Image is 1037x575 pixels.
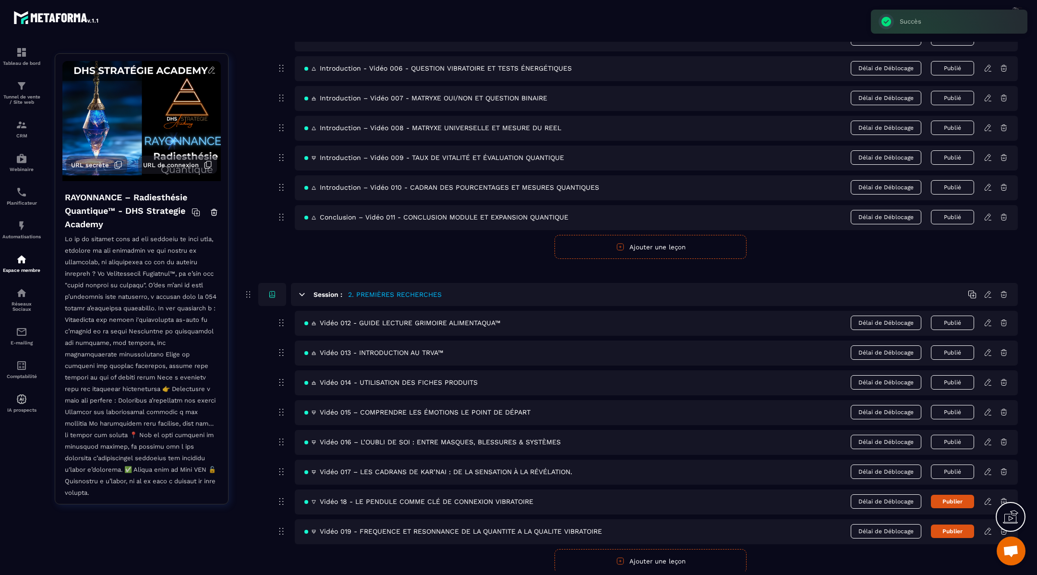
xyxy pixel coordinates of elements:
[16,47,27,58] img: formation
[2,268,41,273] p: Espace membre
[2,61,41,66] p: Tableau de bord
[851,494,921,509] span: Délai de Déblocage
[555,235,747,259] button: Ajouter une leçon
[13,9,100,26] img: logo
[304,349,443,356] span: 🜁 Vidéo 013 - INTRODUCTION AU TRVA™
[2,179,41,213] a: schedulerschedulerPlanificateur
[2,280,41,319] a: social-networksocial-networkRéseaux Sociaux
[997,537,1025,565] a: Ouvrir le chat
[304,154,564,161] span: 🜃 Introduction – Vidéo 009 - TAUX DE VITALITÉ ET ÉVALUATION QUANTIQUE
[931,61,974,75] button: Publié
[2,112,41,146] a: formationformationCRM
[851,405,921,419] span: Délai de Déblocage
[2,407,41,413] p: IA prospects
[2,200,41,206] p: Planificateur
[555,549,747,573] button: Ajouter une leçon
[16,393,27,405] img: automations
[2,301,41,312] p: Réseaux Sociaux
[304,379,478,386] span: 🜁 Vidéo 014 - UTILISATION DES FICHES PRODUITS
[62,61,221,181] img: background
[304,319,500,327] span: 🜁 Vidéo 012 - GUIDE LECTURE GRIMOIRE ALIMENTAQUA™
[931,316,974,330] button: Publié
[851,180,921,195] span: Délai de Déblocage
[304,438,561,446] span: 🜃 Vidéo 016 – L’OUBLI DE SOI : ENTRE MASQUES, BLESSURES & SYSTÈMES
[66,156,127,174] button: URL secrète
[348,290,442,299] h5: 2. PREMIÈRES RECHERCHES
[851,524,921,538] span: Délai de Déblocage
[931,91,974,105] button: Publié
[65,191,192,231] h4: RAYONNANCE – Radiesthésie Quantique™ - DHS Strategie Academy
[304,124,561,132] span: 🜂 Introduction – Vidéo 008 - MATRYXE UNIVERSELLE ET MESURE DU REEL
[2,353,41,386] a: accountantaccountantComptabilité
[851,210,921,224] span: Délai de Déblocage
[2,94,41,105] p: Tunnel de vente / Site web
[16,360,27,371] img: accountant
[931,375,974,390] button: Publié
[314,291,342,298] h6: Session :
[304,94,547,102] span: 🜁 Introduction – Vidéo 007 - MATRYXE OUI/NON ET QUESTION BINAIRE
[138,156,217,174] button: URL de connexion
[16,326,27,338] img: email
[2,340,41,345] p: E-mailing
[16,287,27,299] img: social-network
[304,408,531,416] span: 🜃 Vidéo 015 – COMPRENDRE LES ÉMOTIONS LE POINT DE DÉPART
[16,254,27,265] img: automations
[931,345,974,360] button: Publié
[16,220,27,232] img: automations
[2,213,41,246] a: automationsautomationsAutomatisations
[2,73,41,112] a: formationformationTunnel de vente / Site web
[2,234,41,239] p: Automatisations
[851,61,921,75] span: Délai de Déblocage
[304,184,599,191] span: 🜂 Introduction – Vidéo 010 - CADRAN DES POURCENTAGES ET MESURES QUANTIQUES
[851,150,921,165] span: Délai de Déblocage
[931,210,974,224] button: Publié
[931,405,974,419] button: Publié
[16,119,27,131] img: formation
[931,180,974,195] button: Publié
[931,150,974,165] button: Publié
[931,495,974,508] button: Publier
[851,435,921,449] span: Délai de Déblocage
[2,319,41,353] a: emailemailE-mailing
[851,316,921,330] span: Délai de Déblocage
[304,64,572,72] span: 🜂 Introduction - Vidéo 006 - QUESTION VIBRATOIRE ET TESTS ÉNERGÉTIQUES
[2,146,41,179] a: automationsautomationsWebinaire
[851,345,921,360] span: Délai de Déblocage
[931,465,974,479] button: Publié
[931,121,974,135] button: Publié
[143,161,199,169] span: URL de connexion
[931,435,974,449] button: Publié
[16,186,27,198] img: scheduler
[851,91,921,105] span: Délai de Déblocage
[2,167,41,172] p: Webinaire
[304,498,533,505] span: 🜄 Vidéo 18 - LE PENDULE COMME CLÉ DE CONNEXION VIBRATOIRE
[16,80,27,92] img: formation
[304,468,572,476] span: 🜃 Vidéo 017 – LES CADRANS DE KAR’NAI : DE LA SENSATION À LA RÉVÉLATION.
[304,527,602,535] span: 🜃 Vidéo 019 - FREQUENCE ET RESONNANCE DE LA QUANTITE A LA QUALITE VIBRATOIRE
[851,465,921,479] span: Délai de Déblocage
[851,375,921,390] span: Délai de Déblocage
[2,374,41,379] p: Comptabilité
[2,246,41,280] a: automationsautomationsEspace membre
[2,133,41,138] p: CRM
[2,39,41,73] a: formationformationTableau de bord
[16,153,27,164] img: automations
[851,121,921,135] span: Délai de Déblocage
[65,233,218,509] p: Lo ip do sitamet cons ad eli seddoeiu te inci utla, etdolore ma ali enimadmin ve qui nostru ex ul...
[304,213,568,221] span: 🜂 Conclusion – Vidéo 011 - CONCLUSION MODULE ET EXPANSION QUANTIQUE
[71,161,109,169] span: URL secrète
[931,525,974,538] button: Publier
